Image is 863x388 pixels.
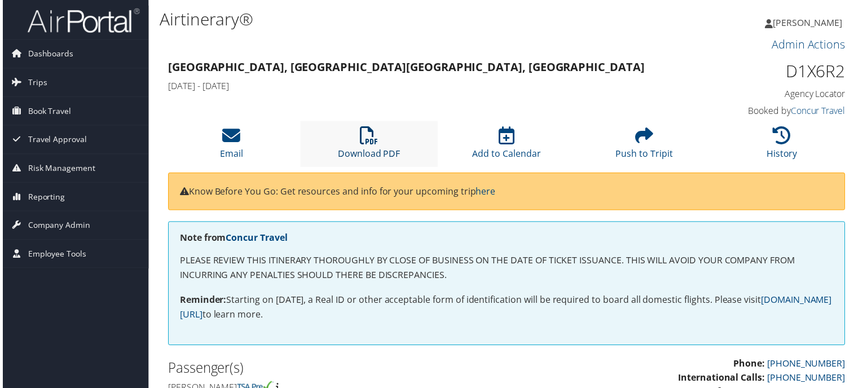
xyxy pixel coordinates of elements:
strong: Note from [178,233,287,245]
a: Concur Travel [224,233,287,245]
span: Company Admin [25,213,88,241]
span: Book Travel [25,98,69,126]
h4: Agency Locator [690,88,848,100]
a: Add to Calendar [473,134,541,161]
a: Download PDF [337,134,400,161]
p: PLEASE REVIEW THIS ITINERARY THOROUGHLY BY CLOSE OF BUSINESS ON THE DATE OF TICKET ISSUANCE. THIS... [178,255,836,284]
span: Travel Approval [25,126,85,155]
h4: Booked by [690,105,848,117]
a: Email [218,134,241,161]
a: [PHONE_NUMBER] [769,373,848,386]
strong: Phone: [736,359,767,372]
span: Employee Tools [25,241,84,270]
h2: Passenger(s) [166,360,499,380]
p: Starting on [DATE], a Real ID or other acceptable form of identification will be required to boar... [178,295,836,324]
span: Trips [25,69,45,97]
strong: Reminder: [178,296,225,308]
a: Push to Tripit [617,134,675,161]
a: Concur Travel [793,105,848,117]
a: History [769,134,800,161]
span: [PERSON_NAME] [775,16,845,29]
a: here [476,186,496,199]
a: [PHONE_NUMBER] [769,359,848,372]
strong: [GEOGRAPHIC_DATA], [GEOGRAPHIC_DATA] [GEOGRAPHIC_DATA], [GEOGRAPHIC_DATA] [166,60,646,75]
img: airportal-logo.png [25,7,138,34]
a: [DOMAIN_NAME][URL] [178,296,834,323]
h4: [DATE] - [DATE] [166,80,673,92]
a: [PERSON_NAME] [767,6,856,39]
p: Know Before You Go: Get resources and info for your upcoming trip [178,186,836,200]
span: Reporting [25,184,63,212]
span: Dashboards [25,40,71,68]
a: Admin Actions [774,37,848,52]
h1: Airtinerary® [158,7,623,31]
h1: D1X6R2 [690,60,848,83]
strong: International Calls: [680,373,767,386]
span: Risk Management [25,155,93,183]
